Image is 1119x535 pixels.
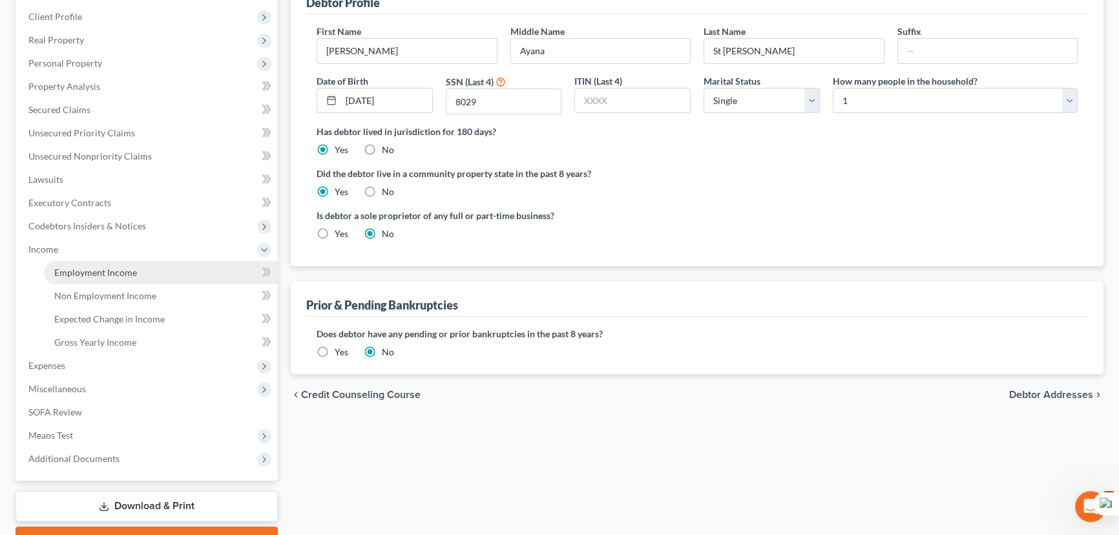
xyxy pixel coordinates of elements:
label: Is debtor a sole proprietor of any full or part-time business? [317,209,691,222]
input: XXXX [446,89,561,114]
span: Executory Contracts [28,197,111,208]
label: First Name [317,25,361,38]
span: Miscellaneous [28,383,86,394]
label: Last Name [704,25,746,38]
label: Yes [335,227,348,240]
span: Employment Income [54,267,137,278]
div: Prior & Pending Bankruptcies [306,297,458,313]
span: SOFA Review [28,406,82,417]
label: Yes [335,143,348,156]
span: Credit Counseling Course [301,390,421,400]
span: Gross Yearly Income [54,337,136,348]
label: ITIN (Last 4) [574,74,622,88]
label: Suffix [897,25,921,38]
label: Does debtor have any pending or prior bankruptcies in the past 8 years? [317,327,1078,341]
input: -- [317,39,497,63]
iframe: Intercom live chat [1075,491,1106,522]
a: Lawsuits [18,168,278,191]
label: No [382,346,394,359]
span: Expenses [28,360,65,371]
a: Gross Yearly Income [44,331,278,354]
input: -- [704,39,884,63]
span: Property Analysis [28,81,100,92]
button: Debtor Addresses chevron_right [1009,390,1103,400]
span: Client Profile [28,11,82,22]
span: Additional Documents [28,453,120,464]
span: Non Employment Income [54,290,156,301]
i: chevron_left [291,390,301,400]
input: M.I [511,39,691,63]
span: 11 [1102,491,1116,501]
span: Means Test [28,430,73,441]
a: Secured Claims [18,98,278,121]
label: Middle Name [510,25,565,38]
label: SSN (Last 4) [446,75,494,89]
span: Codebtors Insiders & Notices [28,220,146,231]
span: Unsecured Nonpriority Claims [28,151,152,162]
span: Personal Property [28,58,102,68]
span: Income [28,244,58,255]
a: Executory Contracts [18,191,278,215]
span: Real Property [28,34,84,45]
input: MM/DD/YYYY [341,89,432,113]
span: Expected Change in Income [54,313,165,324]
span: Debtor Addresses [1009,390,1093,400]
label: Has debtor lived in jurisdiction for 180 days? [317,125,1078,138]
i: chevron_right [1093,390,1103,400]
label: How many people in the household? [833,74,978,88]
label: No [382,143,394,156]
a: Property Analysis [18,75,278,98]
label: Marital Status [704,74,760,88]
input: -- [898,39,1078,63]
button: chevron_left Credit Counseling Course [291,390,421,400]
label: Yes [335,185,348,198]
a: Non Employment Income [44,284,278,308]
label: No [382,185,394,198]
label: No [382,227,394,240]
input: XXXX [575,89,690,113]
label: Yes [335,346,348,359]
a: SOFA Review [18,401,278,424]
a: Unsecured Priority Claims [18,121,278,145]
a: Download & Print [16,491,278,521]
span: Lawsuits [28,174,63,185]
span: Secured Claims [28,104,90,115]
a: Unsecured Nonpriority Claims [18,145,278,168]
a: Employment Income [44,261,278,284]
a: Expected Change in Income [44,308,278,331]
span: Unsecured Priority Claims [28,127,135,138]
label: Date of Birth [317,74,368,88]
label: Did the debtor live in a community property state in the past 8 years? [317,167,1078,180]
